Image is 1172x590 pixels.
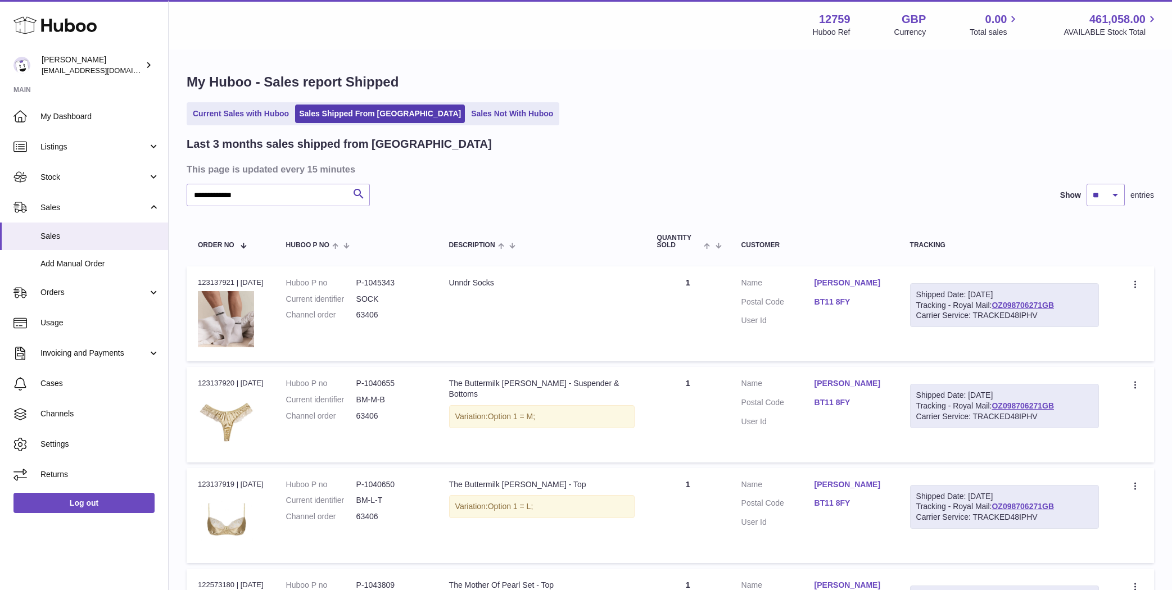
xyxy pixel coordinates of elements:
[1064,27,1159,38] span: AVAILABLE Stock Total
[449,479,635,490] div: The Buttermilk [PERSON_NAME] - Top
[286,278,356,288] dt: Huboo P no
[741,297,814,310] dt: Postal Code
[741,278,814,291] dt: Name
[741,498,814,511] dt: Postal Code
[449,242,495,249] span: Description
[286,511,356,522] dt: Channel order
[40,231,160,242] span: Sales
[1130,190,1154,201] span: entries
[356,310,427,320] dd: 63406
[992,502,1054,511] a: OZ098706271GB
[295,105,465,123] a: Sales Shipped From [GEOGRAPHIC_DATA]
[646,266,730,361] td: 1
[356,495,427,506] dd: BM-L-T
[40,142,148,152] span: Listings
[741,517,814,528] dt: User Id
[286,378,356,389] dt: Huboo P no
[286,479,356,490] dt: Huboo P no
[286,411,356,421] dt: Channel order
[916,512,1093,523] div: Carrier Service: TRACKED48IPHV
[40,258,160,269] span: Add Manual Order
[286,394,356,405] dt: Current identifier
[449,378,635,400] div: The Buttermilk [PERSON_NAME] - Suspender & Bottoms
[657,234,702,249] span: Quantity Sold
[198,278,264,288] div: 123137921 | [DATE]
[40,111,160,122] span: My Dashboard
[910,485,1099,529] div: Tracking - Royal Mail:
[916,390,1093,401] div: Shipped Date: [DATE]
[814,397,888,408] a: BT11 8FY
[286,495,356,506] dt: Current identifier
[286,294,356,305] dt: Current identifier
[13,57,30,74] img: sofiapanwar@unndr.com
[992,401,1054,410] a: OZ098706271GB
[187,163,1151,175] h3: This page is updated every 15 minutes
[42,55,143,76] div: [PERSON_NAME]
[741,378,814,392] dt: Name
[449,495,635,518] div: Variation:
[814,278,888,288] a: [PERSON_NAME]
[40,378,160,389] span: Cases
[40,348,148,358] span: Invoicing and Payments
[916,310,1093,321] div: Carrier Service: TRACKED48IPHV
[40,469,160,480] span: Returns
[198,392,254,448] img: 127591749564453.png
[356,294,427,305] dd: SOCK
[286,242,329,249] span: Huboo P no
[902,12,926,27] strong: GBP
[741,416,814,427] dt: User Id
[894,27,926,38] div: Currency
[198,291,254,347] img: 127591749564691.png
[187,73,1154,91] h1: My Huboo - Sales report Shipped
[970,12,1020,38] a: 0.00 Total sales
[1089,12,1146,27] span: 461,058.00
[1064,12,1159,38] a: 461,058.00 AVAILABLE Stock Total
[40,172,148,183] span: Stock
[449,278,635,288] div: Unndr Socks
[741,397,814,411] dt: Postal Code
[356,479,427,490] dd: P-1040650
[488,412,535,421] span: Option 1 = M;
[187,137,492,152] h2: Last 3 months sales shipped from [GEOGRAPHIC_DATA]
[356,394,427,405] dd: BM-M-B
[356,278,427,288] dd: P-1045343
[42,66,165,75] span: [EMAIL_ADDRESS][DOMAIN_NAME]
[741,479,814,493] dt: Name
[819,12,850,27] strong: 12759
[916,491,1093,502] div: Shipped Date: [DATE]
[992,301,1054,310] a: OZ098706271GB
[198,378,264,388] div: 123137920 | [DATE]
[910,283,1099,328] div: Tracking - Royal Mail:
[970,27,1020,38] span: Total sales
[40,287,148,298] span: Orders
[916,411,1093,422] div: Carrier Service: TRACKED48IPHV
[814,378,888,389] a: [PERSON_NAME]
[198,493,254,549] img: 127591749564395.png
[814,297,888,307] a: BT11 8FY
[198,580,264,590] div: 122573180 | [DATE]
[189,105,293,123] a: Current Sales with Huboo
[646,367,730,462] td: 1
[286,310,356,320] dt: Channel order
[40,202,148,213] span: Sales
[356,411,427,421] dd: 63406
[467,105,557,123] a: Sales Not With Huboo
[449,405,635,428] div: Variation:
[814,498,888,509] a: BT11 8FY
[40,409,160,419] span: Channels
[814,479,888,490] a: [PERSON_NAME]
[40,317,160,328] span: Usage
[985,12,1007,27] span: 0.00
[916,289,1093,300] div: Shipped Date: [DATE]
[910,384,1099,428] div: Tracking - Royal Mail:
[13,493,155,513] a: Log out
[198,242,234,249] span: Order No
[813,27,850,38] div: Huboo Ref
[910,242,1099,249] div: Tracking
[1060,190,1081,201] label: Show
[356,511,427,522] dd: 63406
[488,502,533,511] span: Option 1 = L;
[646,468,730,563] td: 1
[356,378,427,389] dd: P-1040655
[741,242,888,249] div: Customer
